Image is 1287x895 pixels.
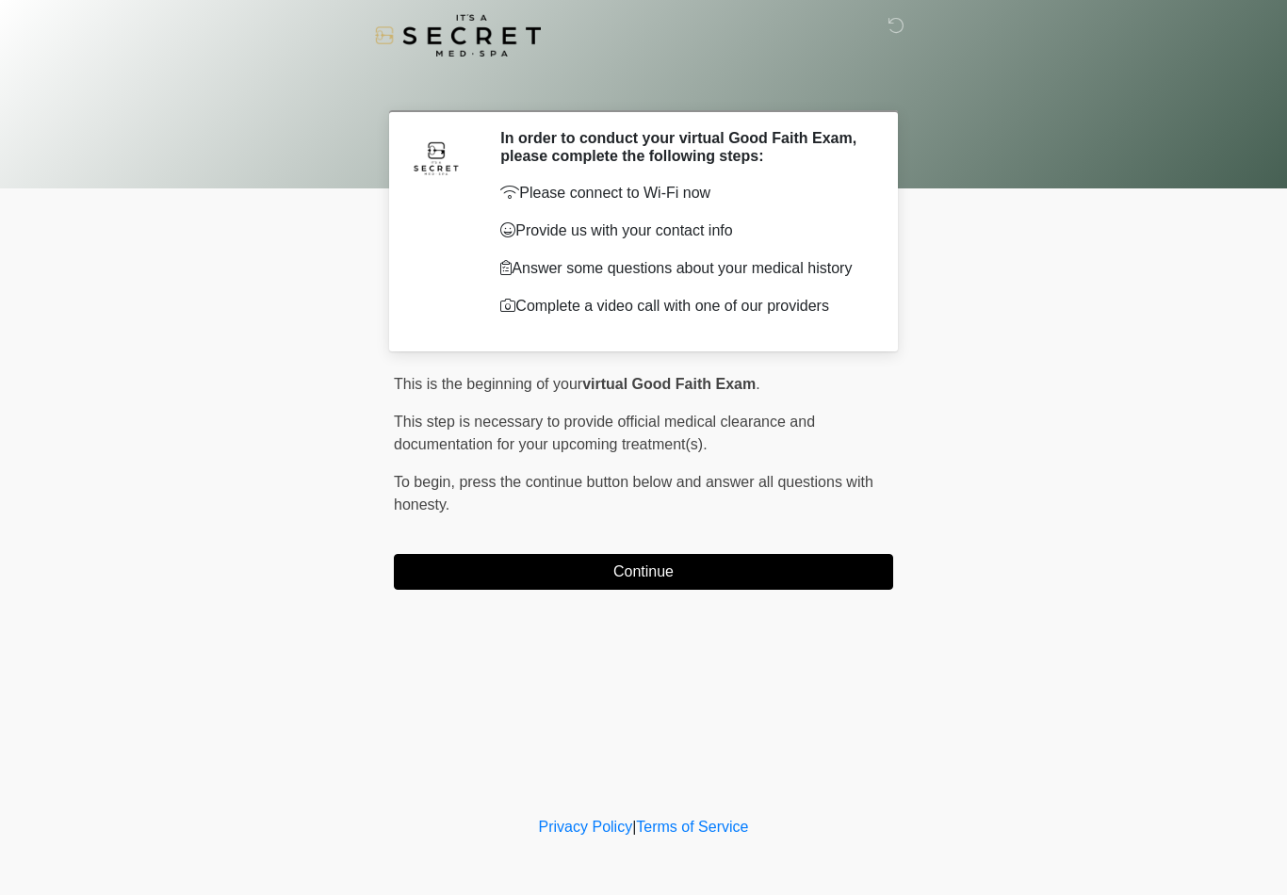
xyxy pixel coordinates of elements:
[500,257,865,280] p: Answer some questions about your medical history
[500,295,865,317] p: Complete a video call with one of our providers
[394,474,459,490] span: To begin,
[500,129,865,165] h2: In order to conduct your virtual Good Faith Exam, please complete the following steps:
[500,220,865,242] p: Provide us with your contact info
[636,819,748,835] a: Terms of Service
[375,14,541,57] img: It's A Secret Med Spa Logo
[582,376,756,392] strong: virtual Good Faith Exam
[380,68,907,103] h1: ‎ ‎
[500,182,865,204] p: Please connect to Wi-Fi now
[394,376,582,392] span: This is the beginning of your
[394,554,893,590] button: Continue
[756,376,759,392] span: .
[632,819,636,835] a: |
[539,819,633,835] a: Privacy Policy
[394,414,815,452] span: This step is necessary to provide official medical clearance and documentation for your upcoming ...
[394,474,873,513] span: press the continue button below and answer all questions with honesty.
[408,129,464,186] img: Agent Avatar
